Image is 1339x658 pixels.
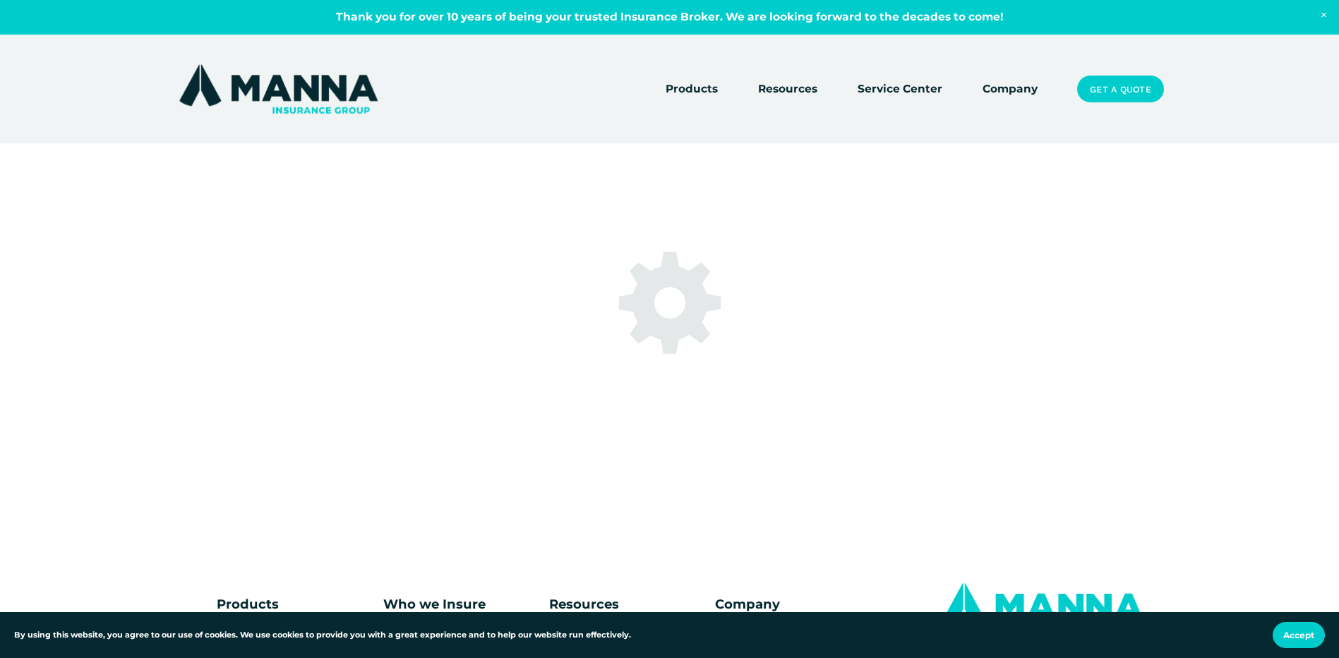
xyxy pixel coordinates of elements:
[383,594,541,614] p: Who we Insure
[758,80,817,98] span: Resources
[858,79,942,99] a: Service Center
[1283,630,1314,640] span: Accept
[666,79,718,99] a: folder dropdown
[666,80,718,98] span: Products
[983,79,1038,99] a: Company
[1077,76,1163,102] a: Get a Quote
[217,594,333,614] p: Products
[1273,622,1325,648] button: Accept
[14,629,631,642] p: By using this website, you agree to our use of cookies. We use cookies to provide you with a grea...
[715,594,873,614] p: Company
[176,61,381,116] img: Manna Insurance Group
[549,594,707,614] p: Resources
[758,79,817,99] a: folder dropdown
